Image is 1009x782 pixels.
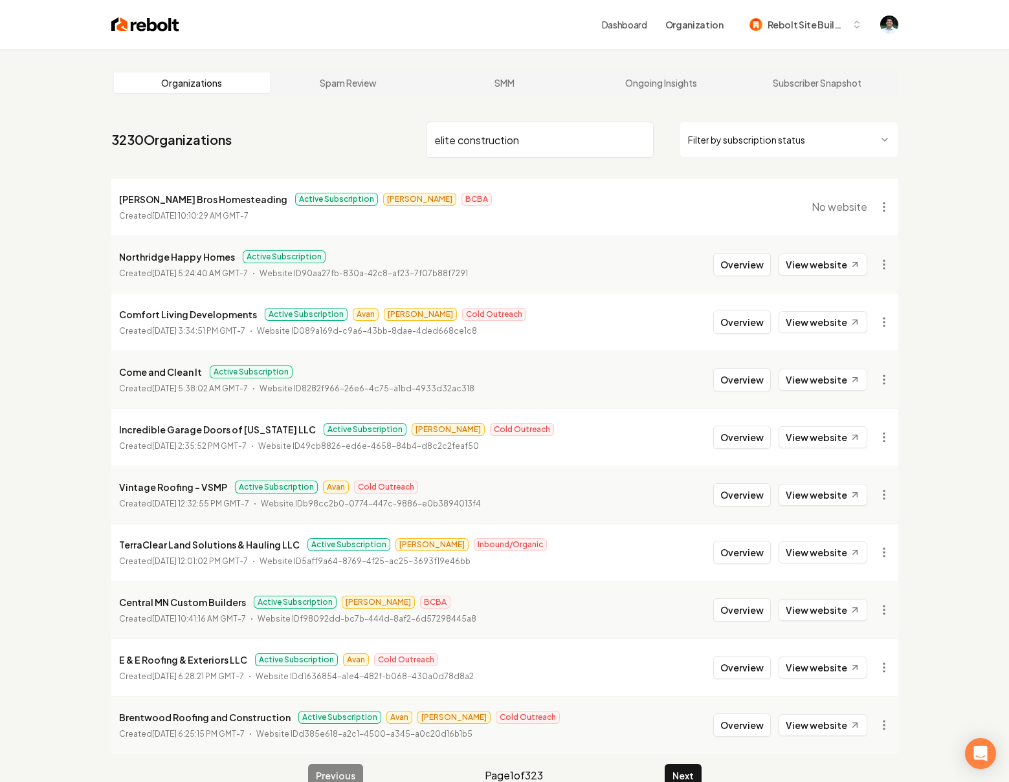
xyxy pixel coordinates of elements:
p: Website ID f98092dd-bc7b-444d-8af2-6d57298445a8 [258,613,476,625]
button: Organization [658,13,731,36]
a: View website [779,311,867,333]
p: Website ID 089a169d-c9a6-43bb-8dae-4ded668ce1c8 [257,325,477,338]
span: Cold Outreach [490,423,554,436]
button: Overview [713,713,771,737]
a: View website [779,254,867,276]
span: [PERSON_NAME] [395,538,469,551]
p: Created [119,670,244,683]
p: Created [119,325,245,338]
p: [PERSON_NAME] Bros Homesteading [119,191,287,207]
p: Created [119,210,249,223]
p: Created [119,382,248,395]
a: View website [779,714,867,736]
span: BCBA [420,596,450,609]
span: Active Subscription [265,308,348,321]
a: 3230Organizations [111,131,232,149]
span: Active Subscription [324,423,406,436]
span: Avan [343,653,369,666]
p: Website ID 5aff9a64-8769-4f25-ac25-3693f19e46bb [260,555,471,568]
p: E & E Roofing & Exteriors LLC [119,652,247,668]
span: Active Subscription [210,365,293,378]
p: Brentwood Roofing and Construction [119,710,291,725]
p: Created [119,267,248,280]
button: Overview [713,310,771,334]
a: Dashboard [602,18,647,31]
p: Created [119,728,245,741]
p: Created [119,613,246,625]
span: Avan [323,481,349,494]
span: Active Subscription [243,250,326,263]
a: View website [779,426,867,448]
button: Open user button [880,16,898,34]
p: Incredible Garage Doors of [US_STATE] LLC [119,422,316,437]
span: Active Subscription [255,653,338,666]
span: Cold Outreach [374,653,438,666]
time: [DATE] 10:41:16 AM GMT-7 [152,614,246,624]
p: Website ID 8282f966-26e6-4c75-a1bd-4933d32ac318 [260,382,474,395]
a: View website [779,369,867,391]
a: Subscriber Snapshot [739,72,896,93]
time: [DATE] 5:38:02 AM GMT-7 [152,384,248,393]
time: [DATE] 6:28:21 PM GMT-7 [152,671,244,681]
time: [DATE] 5:24:40 AM GMT-7 [152,268,248,278]
img: Rebolt Site Builder [749,18,762,31]
span: [PERSON_NAME] [342,596,415,609]
a: View website [779,599,867,621]
span: Inbound/Organic [474,538,547,551]
time: [DATE] 12:01:02 PM GMT-7 [152,556,248,566]
p: Central MN Custom Builders [119,594,246,610]
button: Overview [713,598,771,622]
button: Overview [713,483,771,506]
span: [PERSON_NAME] [412,423,485,436]
time: [DATE] 12:32:55 PM GMT-7 [152,499,249,508]
button: Overview [713,541,771,564]
img: Rebolt Logo [111,16,179,34]
p: Comfort Living Developments [119,307,257,322]
a: View website [779,484,867,506]
button: Overview [713,253,771,276]
span: Cold Outreach [354,481,418,494]
a: Spam Review [270,72,427,93]
span: Rebolt Site Builder [768,18,847,32]
span: BCBA [461,193,492,206]
p: Come and Clean It [119,364,202,380]
a: Ongoing Insights [582,72,739,93]
p: Created [119,555,248,568]
span: No website [812,199,867,215]
button: Overview [713,426,771,449]
span: [PERSON_NAME] [417,711,491,724]
p: Created [119,497,249,510]
time: [DATE] 6:25:15 PM GMT-7 [152,729,245,739]
a: SMM [427,72,583,93]
span: Cold Outreach [462,308,526,321]
time: [DATE] 2:35:52 PM GMT-7 [152,441,247,451]
span: [PERSON_NAME] [383,193,456,206]
p: Website ID d385e618-a2c1-4500-a345-a0c20d16b1b5 [256,728,472,741]
p: Vintage Roofing - VSMP [119,479,227,495]
p: TerraClear Land Solutions & Hauling LLC [119,537,300,552]
span: Avan [353,308,379,321]
span: Avan [386,711,412,724]
span: Active Subscription [307,538,390,551]
a: View website [779,657,867,679]
button: Overview [713,656,771,679]
time: [DATE] 10:10:29 AM GMT-7 [152,211,249,221]
span: Active Subscription [295,193,378,206]
p: Website ID b98cc2b0-0774-447c-9886-e0b3894013f4 [261,497,481,510]
p: Created [119,440,247,453]
p: Northridge Happy Homes [119,249,235,265]
button: Overview [713,368,771,391]
a: Organizations [114,72,271,93]
img: Arwin Rahmatpanah [880,16,898,34]
span: Active Subscription [254,596,337,609]
p: Website ID d1636854-a1e4-482f-b068-430a0d78d8a2 [256,670,474,683]
div: Open Intercom Messenger [965,738,996,769]
span: Active Subscription [298,711,381,724]
time: [DATE] 3:34:51 PM GMT-7 [152,326,245,336]
span: [PERSON_NAME] [384,308,457,321]
span: Cold Outreach [496,711,560,724]
a: View website [779,541,867,563]
p: Website ID 90aa27fb-830a-42c8-af23-7f07b88f7291 [260,267,468,280]
span: Active Subscription [235,481,318,494]
input: Search by name or ID [426,122,654,158]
